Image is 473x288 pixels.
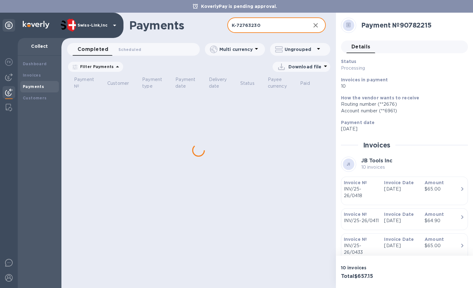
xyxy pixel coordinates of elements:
[341,120,375,125] b: Payment date
[5,58,13,66] img: Foreign exchange
[361,158,392,164] b: JB Tools Inc
[351,42,370,51] span: Details
[129,19,227,32] h1: Payments
[23,96,47,100] b: Customers
[300,80,318,87] span: Paid
[74,76,94,90] p: Payment №
[209,76,235,90] span: Delivery date
[300,80,310,87] p: Paid
[363,141,391,149] h2: Invoices
[341,233,468,262] button: Invoice №INV/25-26/0433Invoice Date[DATE]Amount$65.00
[341,177,468,205] button: Invoice №INV/25-26/0418Invoice Date[DATE]Amount$65.00
[107,80,129,87] p: Customer
[425,212,444,217] b: Amount
[425,242,460,249] div: $65.00
[23,84,44,89] b: Payments
[344,180,367,185] b: Invoice №
[142,76,170,90] span: Payment type
[341,265,402,271] p: 10 invoices
[285,46,315,53] p: Ungrouped
[219,46,253,53] p: Multi currency
[74,76,102,90] span: Payment №
[341,208,468,230] button: Invoice №INV/25-26/0411Invoice Date[DATE]Amount$64.90
[425,180,444,185] b: Amount
[341,126,463,132] p: [DATE]
[341,95,419,100] b: How the vendor wants to receive
[384,217,419,224] p: [DATE]
[78,64,114,69] p: Filter Payments
[23,61,47,66] b: Dashboard
[240,80,263,87] span: Status
[344,186,379,199] p: INV/25-26/0418
[344,212,367,217] b: Invoice №
[341,83,463,90] p: 10
[361,164,392,171] p: 10 invoices
[384,212,414,217] b: Invoice Date
[341,108,463,114] div: Account number (**6961)
[78,23,109,28] p: Swiss-Link,Inc
[425,217,460,224] div: $64.90
[341,65,422,72] p: Processing
[175,76,204,90] span: Payment date
[3,19,15,32] div: Unpin categories
[198,3,281,9] p: KoverlyPay is pending approval.
[142,76,162,90] p: Payment type
[209,76,227,90] p: Delivery date
[384,180,414,185] b: Invoice Date
[268,76,295,90] span: Payee currency
[347,162,350,166] b: JI
[107,80,137,87] span: Customer
[344,242,379,256] p: INV/25-26/0433
[341,273,402,279] h3: Total $657.15
[341,59,356,64] b: Status
[288,64,322,70] p: Download file
[341,77,388,82] b: Invoices in payment
[118,46,141,53] span: Scheduled
[361,21,463,29] h2: Payment № 90782215
[425,237,444,242] b: Amount
[384,186,419,192] p: [DATE]
[175,76,195,90] p: Payment date
[78,45,108,54] span: Completed
[23,73,41,78] b: Invoices
[344,217,379,224] p: INV/25-26/0411
[384,237,414,242] b: Invoice Date
[344,237,367,242] b: Invoice №
[268,76,287,90] p: Payee currency
[425,186,460,192] div: $65.00
[341,101,463,108] div: Routing number (**2676)
[23,43,56,49] p: Collect
[384,242,419,249] p: [DATE]
[240,80,255,87] p: Status
[23,21,49,28] img: Logo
